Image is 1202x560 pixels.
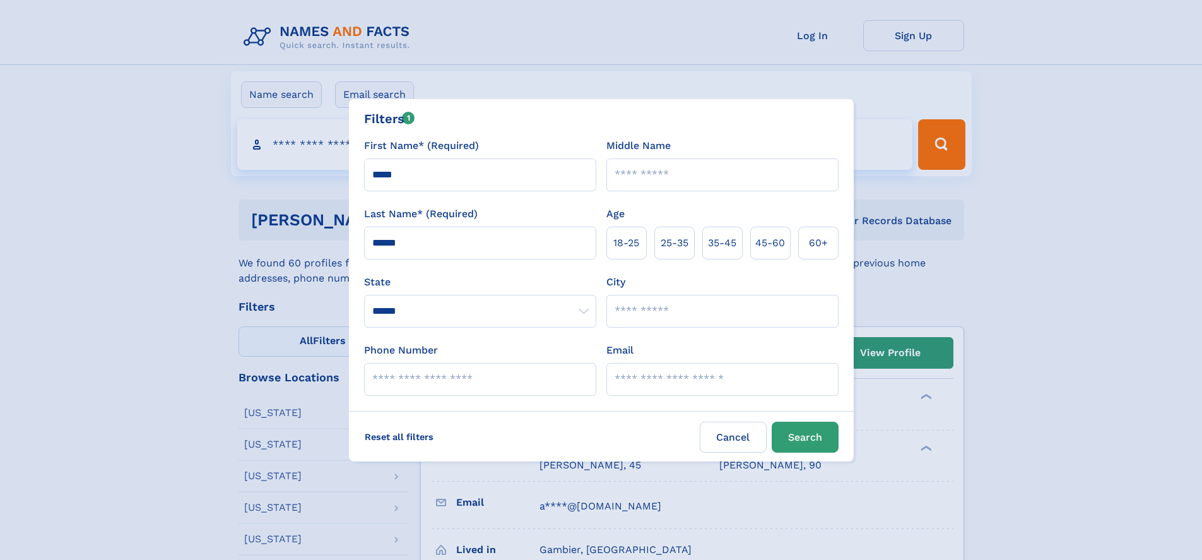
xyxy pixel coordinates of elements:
[708,235,736,251] span: 35‑45
[613,235,639,251] span: 18‑25
[809,235,828,251] span: 60+
[772,422,839,453] button: Search
[606,206,625,222] label: Age
[364,138,479,153] label: First Name* (Required)
[364,275,596,290] label: State
[700,422,767,453] label: Cancel
[606,275,625,290] label: City
[356,422,442,452] label: Reset all filters
[606,343,633,358] label: Email
[364,343,438,358] label: Phone Number
[364,109,415,128] div: Filters
[364,206,478,222] label: Last Name* (Required)
[661,235,688,251] span: 25‑35
[606,138,671,153] label: Middle Name
[755,235,785,251] span: 45‑60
